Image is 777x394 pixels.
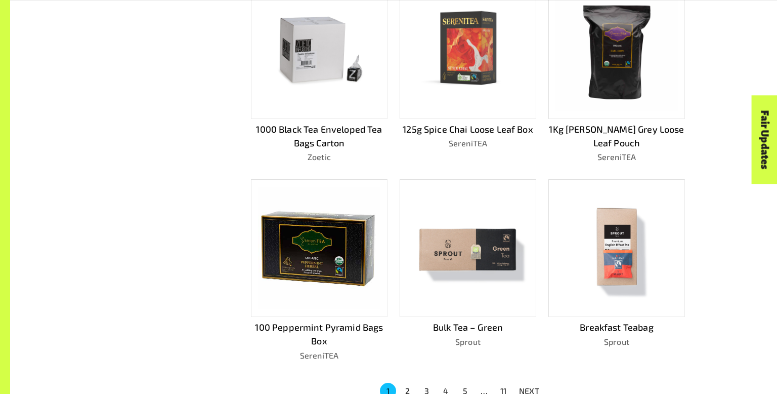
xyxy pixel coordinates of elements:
p: SereniTEA [548,151,685,163]
p: SereniTEA [251,349,387,362]
p: 100 Peppermint Pyramid Bags Box [251,321,387,348]
a: 100 Peppermint Pyramid Bags BoxSereniTEA [251,179,387,362]
p: Zoetic [251,151,387,163]
p: 1Kg [PERSON_NAME] Grey Loose Leaf Pouch [548,123,685,150]
p: Bulk Tea – Green [400,321,536,334]
p: 125g Spice Chai Loose Leaf Box [400,123,536,136]
a: Bulk Tea – GreenSprout [400,179,536,362]
p: 1000 Black Tea Enveloped Tea Bags Carton [251,123,387,150]
p: Sprout [400,336,536,348]
p: Breakfast Teabag [548,321,685,334]
p: Sprout [548,336,685,348]
a: Breakfast TeabagSprout [548,179,685,362]
p: SereniTEA [400,137,536,149]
